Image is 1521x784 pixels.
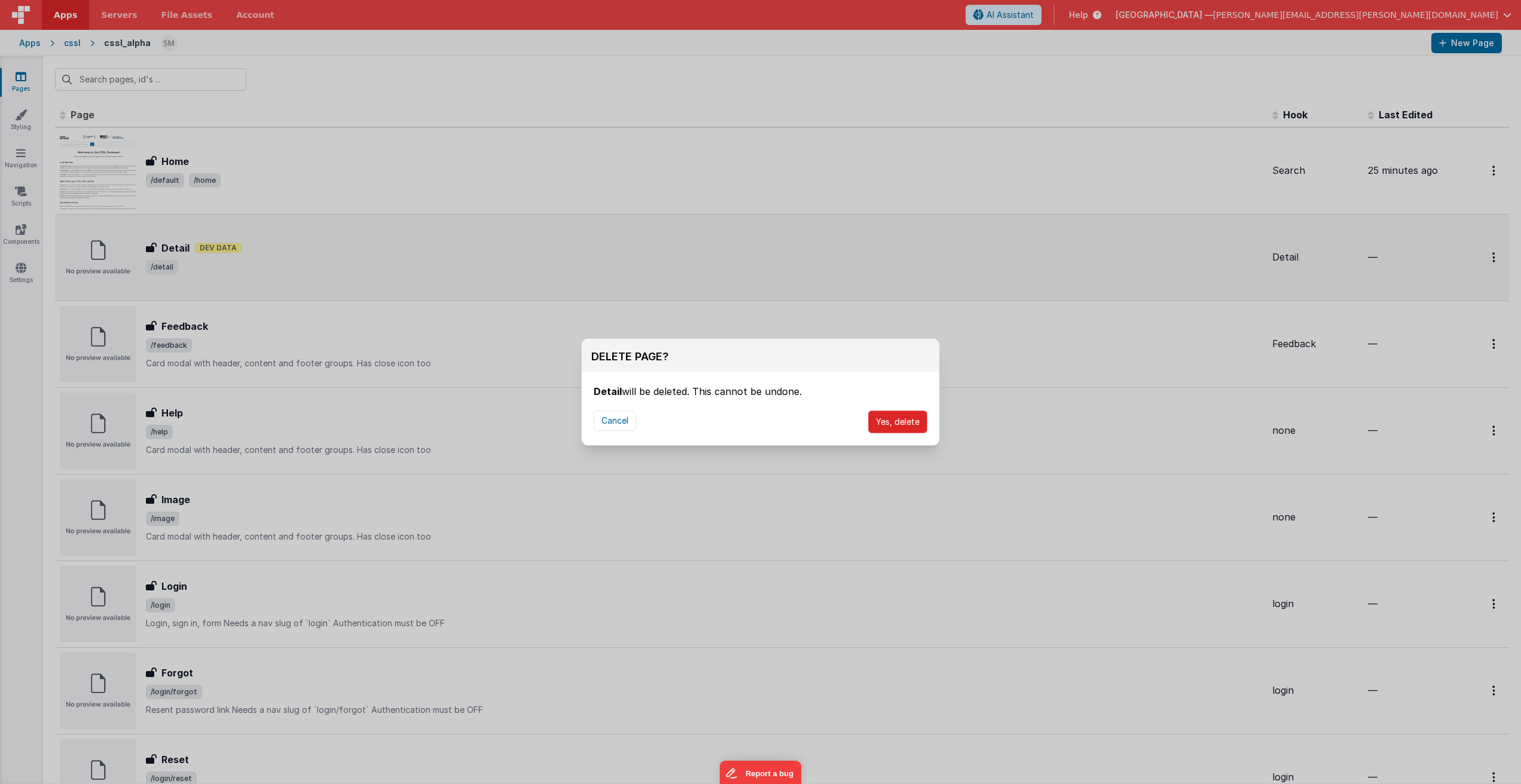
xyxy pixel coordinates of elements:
button: Cancel [594,411,636,431]
div: will be deleted. This cannot be undone. [594,372,927,399]
b: Detail [594,385,622,397]
button: Yes, delete [868,411,927,433]
div: DELETE PAGE? [591,348,668,365]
